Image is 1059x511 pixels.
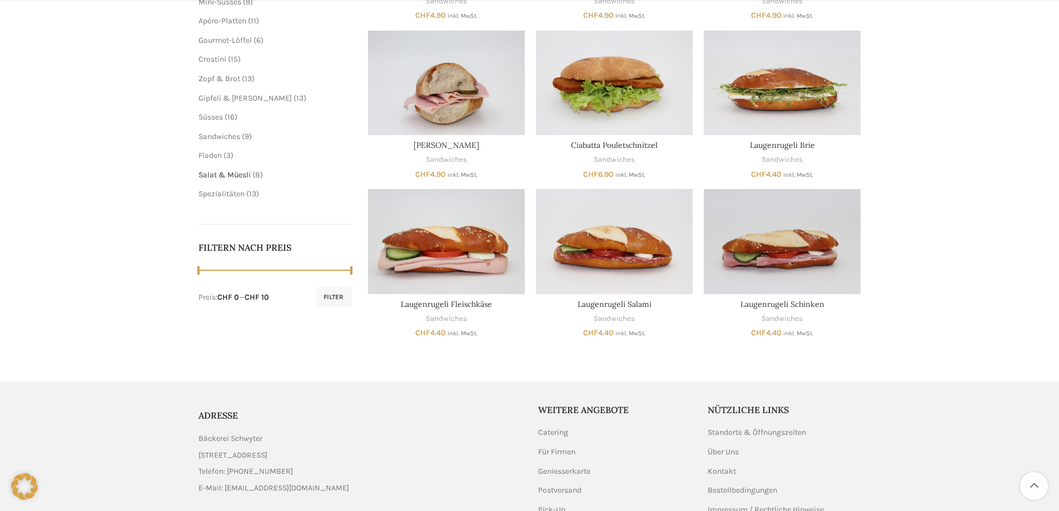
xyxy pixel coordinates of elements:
a: Crostini [198,54,226,64]
a: Bestellbedingungen [708,485,778,496]
span: 13 [296,93,304,103]
a: Bürli Schinken [368,31,525,135]
h5: Weitere Angebote [538,404,692,416]
a: Laugenrugeli Brie [704,31,861,135]
a: Fladen [198,151,222,160]
h5: Filtern nach Preis [198,241,352,254]
a: Laugenrugeli Salami [578,299,652,309]
a: Sandwiches [198,132,240,141]
a: Salat & Müesli [198,170,251,180]
bdi: 4.90 [415,170,446,179]
small: inkl. MwSt. [783,12,813,19]
a: Postversand [538,485,583,496]
span: CHF 10 [245,292,269,302]
bdi: 4.90 [583,11,614,20]
span: 8 [255,170,260,180]
bdi: 4.90 [415,11,446,20]
span: 3 [226,151,231,160]
span: 15 [231,54,238,64]
a: Sandwiches [762,155,803,165]
span: 13 [249,189,256,199]
a: Gourmet-Löffel [198,36,252,45]
div: Preis: — [198,292,269,303]
a: Laugenrugeli Schinken [704,189,861,294]
button: Filter [316,287,351,307]
span: CHF 0 [217,292,239,302]
bdi: 4.40 [751,170,782,179]
a: Über Uns [708,446,740,458]
span: 16 [227,112,235,122]
a: Laugenrugeli Brie [750,140,815,150]
a: Sandwiches [594,155,635,165]
small: inkl. MwSt. [448,12,478,19]
a: List item link [198,465,521,478]
span: Bäckerei Schwyter [198,433,262,445]
a: Apéro-Platten [198,16,246,26]
a: Catering [538,427,569,438]
a: Ciabatta Pouletschnitzel [571,140,658,150]
span: 6 [256,36,261,45]
a: Süsses [198,112,223,122]
span: CHF [415,170,430,179]
a: Sandwiches [426,155,467,165]
a: Laugenrugeli Fleischkäse [401,299,492,309]
a: Sandwiches [426,314,467,324]
small: inkl. MwSt. [615,330,645,337]
span: [STREET_ADDRESS] [198,449,267,462]
a: Sandwiches [594,314,635,324]
a: Kontakt [708,466,737,477]
a: Laugenrugeli Fleischkäse [368,189,525,294]
a: [PERSON_NAME] [414,140,479,150]
span: CHF [415,328,430,338]
a: Ciabatta Pouletschnitzel [536,31,693,135]
a: Laugenrugeli Salami [536,189,693,294]
span: 9 [245,132,249,141]
a: Standorte & Öffnungszeiten [708,427,807,438]
h5: Nützliche Links [708,404,861,416]
bdi: 4.40 [751,328,782,338]
small: inkl. MwSt. [448,171,478,178]
bdi: 4.90 [751,11,782,20]
span: 13 [245,74,252,83]
a: Für Firmen [538,446,576,458]
span: CHF [583,170,598,179]
small: inkl. MwSt. [783,171,813,178]
small: inkl. MwSt. [615,171,645,178]
span: CHF [415,11,430,20]
a: Laugenrugeli Schinken [740,299,824,309]
a: Zopf & Brot [198,74,240,83]
small: inkl. MwSt. [615,12,645,19]
small: inkl. MwSt. [448,330,478,337]
a: Gipfeli & [PERSON_NAME] [198,93,292,103]
bdi: 6.90 [583,170,614,179]
span: CHF [751,11,766,20]
span: CHF [583,328,598,338]
span: CHF [751,328,766,338]
a: List item link [198,482,521,494]
small: inkl. MwSt. [783,330,813,337]
a: Spezialitäten [198,189,245,199]
span: 11 [251,16,256,26]
span: ADRESSE [198,410,238,421]
a: Sandwiches [762,314,803,324]
bdi: 4.40 [583,328,614,338]
a: Geniesserkarte [538,466,591,477]
span: CHF [751,170,766,179]
bdi: 4.40 [415,328,446,338]
a: Scroll to top button [1020,472,1048,500]
span: CHF [583,11,598,20]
